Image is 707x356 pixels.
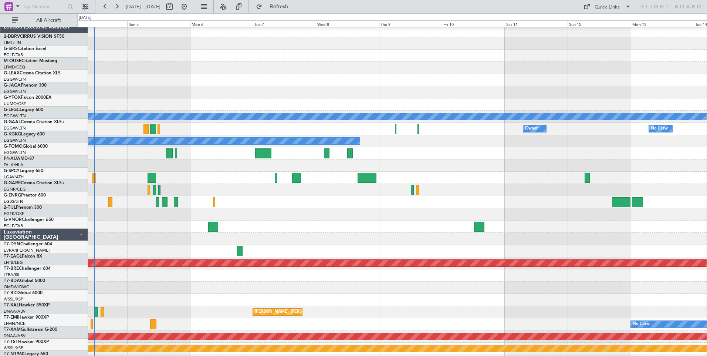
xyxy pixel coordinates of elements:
[4,242,20,246] span: T7-DYN
[4,254,22,259] span: T7-EAGL
[316,20,379,27] div: Wed 8
[4,34,64,39] a: 2-DBRVCIRRUS VISION SF50
[4,333,26,339] a: DNAA/ABV
[4,315,18,320] span: T7-EMI
[126,3,160,10] span: [DATE] - [DATE]
[4,266,51,271] a: T7-BREChallenger 604
[264,4,295,9] span: Refresh
[4,303,19,308] span: T7-XAL
[79,15,91,21] div: [DATE]
[4,101,26,107] a: UUMO/OSF
[4,284,29,290] a: OMDW/DWC
[4,120,65,124] a: G-GAALCessna Citation XLS+
[4,340,18,344] span: T7-TST
[4,272,20,278] a: LTBA/ISL
[4,169,20,173] span: G-SPCY
[4,108,20,112] span: G-LEGC
[4,157,34,161] a: P4-AUAMD-87
[4,95,21,100] span: G-YFOX
[4,47,18,51] span: G-SIRS
[4,83,47,88] a: G-JAGAPhenom 300
[4,242,52,246] a: T7-DYNChallenger 604
[4,95,51,100] a: G-YFOXFalcon 2000EX
[4,77,26,82] a: EGGW/LTN
[4,138,26,143] a: EGGW/LTN
[442,20,505,27] div: Fri 10
[4,83,21,88] span: G-JAGA
[19,18,78,23] span: All Aircraft
[4,169,43,173] a: G-SPCYLegacy 650
[4,199,23,204] a: EGSS/STN
[4,260,23,265] a: LFPB/LBG
[4,187,26,192] a: EGNR/CEG
[4,328,57,332] a: T7-XAMGulfstream G-200
[568,20,630,27] div: Sun 12
[4,321,26,326] a: LFMN/NCE
[580,1,635,13] button: Quick Links
[4,279,45,283] a: T7-BDAGlobal 5000
[4,345,23,351] a: WSSL/XSP
[633,319,650,330] div: No Crew
[4,296,23,302] a: WSSL/XSP
[4,211,24,216] a: EGTK/OXF
[4,47,46,51] a: G-SIRSCitation Excel
[4,248,50,253] a: EVRA/[PERSON_NAME]
[4,113,26,119] a: EGGW/LTN
[253,1,297,13] button: Refresh
[4,174,24,180] a: LGAV/ATH
[4,181,21,185] span: G-GARE
[4,89,26,94] a: EGGW/LTN
[23,1,65,12] input: Trip Number
[4,150,26,155] a: EGGW/LTN
[4,328,21,332] span: T7-XAM
[505,20,568,27] div: Sat 11
[255,306,332,318] div: [PERSON_NAME] ([PERSON_NAME] Intl)
[4,254,42,259] a: T7-EAGLFalcon 8X
[4,157,20,161] span: P4-AUA
[4,144,23,149] span: G-FOMO
[631,20,694,27] div: Mon 13
[4,218,22,222] span: G-VNOR
[4,340,49,344] a: T7-TSTHawker 900XP
[4,40,21,46] a: LIML/LIN
[4,193,46,198] a: G-ENRGPraetor 600
[379,20,442,27] div: Thu 9
[4,71,61,75] a: G-LEAXCessna Citation XLS
[651,123,668,134] div: No Crew
[190,20,253,27] div: Mon 6
[525,123,538,134] div: Owner
[4,59,21,63] span: M-OUSE
[4,266,19,271] span: T7-BRE
[4,181,65,185] a: G-GARECessna Citation XLS+
[253,20,316,27] div: Tue 7
[4,59,57,63] a: M-OUSECitation Mustang
[4,120,21,124] span: G-GAAL
[4,125,26,131] a: EGGW/LTN
[4,205,16,210] span: 2-TIJL
[127,20,190,27] div: Sun 5
[4,223,23,229] a: EGLF/FAB
[4,132,45,137] a: G-KGKGLegacy 600
[4,291,17,295] span: T7-RIC
[4,279,20,283] span: T7-BDA
[4,291,43,295] a: T7-RICGlobal 6000
[4,132,21,137] span: G-KGKG
[4,162,23,168] a: FALA/HLA
[4,193,21,198] span: G-ENRG
[4,34,20,39] span: 2-DBRV
[4,108,43,112] a: G-LEGCLegacy 600
[4,303,50,308] a: T7-XALHawker 850XP
[4,144,48,149] a: G-FOMOGlobal 6000
[4,71,20,75] span: G-LEAX
[4,52,23,58] a: EGLF/FAB
[64,20,127,27] div: Sat 4
[4,309,26,314] a: DNAA/ABV
[4,218,54,222] a: G-VNORChallenger 650
[595,4,620,11] div: Quick Links
[8,14,80,26] button: All Aircraft
[4,64,25,70] a: LFMD/CEQ
[4,205,42,210] a: 2-TIJLPhenom 300
[4,315,49,320] a: T7-EMIHawker 900XP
